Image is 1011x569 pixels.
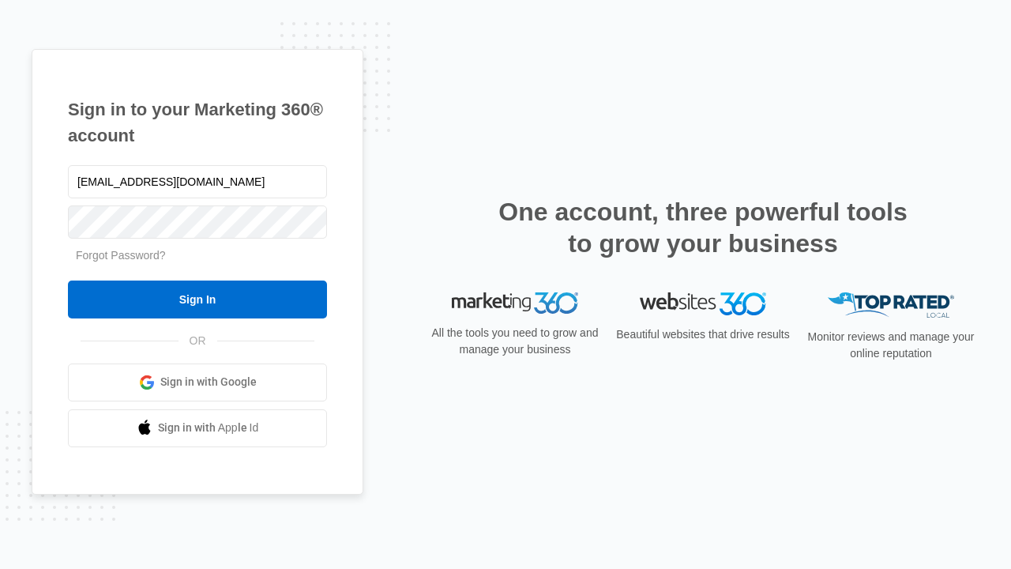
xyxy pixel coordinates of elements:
[68,364,327,401] a: Sign in with Google
[614,326,791,343] p: Beautiful websites that drive results
[828,292,954,318] img: Top Rated Local
[179,333,217,349] span: OR
[640,292,766,315] img: Websites 360
[68,96,327,149] h1: Sign in to your Marketing 360® account
[494,196,912,259] h2: One account, three powerful tools to grow your business
[452,292,578,315] img: Marketing 360
[427,325,603,358] p: All the tools you need to grow and manage your business
[802,329,979,362] p: Monitor reviews and manage your online reputation
[68,165,327,198] input: Email
[158,420,259,436] span: Sign in with Apple Id
[68,409,327,447] a: Sign in with Apple Id
[68,281,327,318] input: Sign In
[160,374,257,390] span: Sign in with Google
[76,249,166,262] a: Forgot Password?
